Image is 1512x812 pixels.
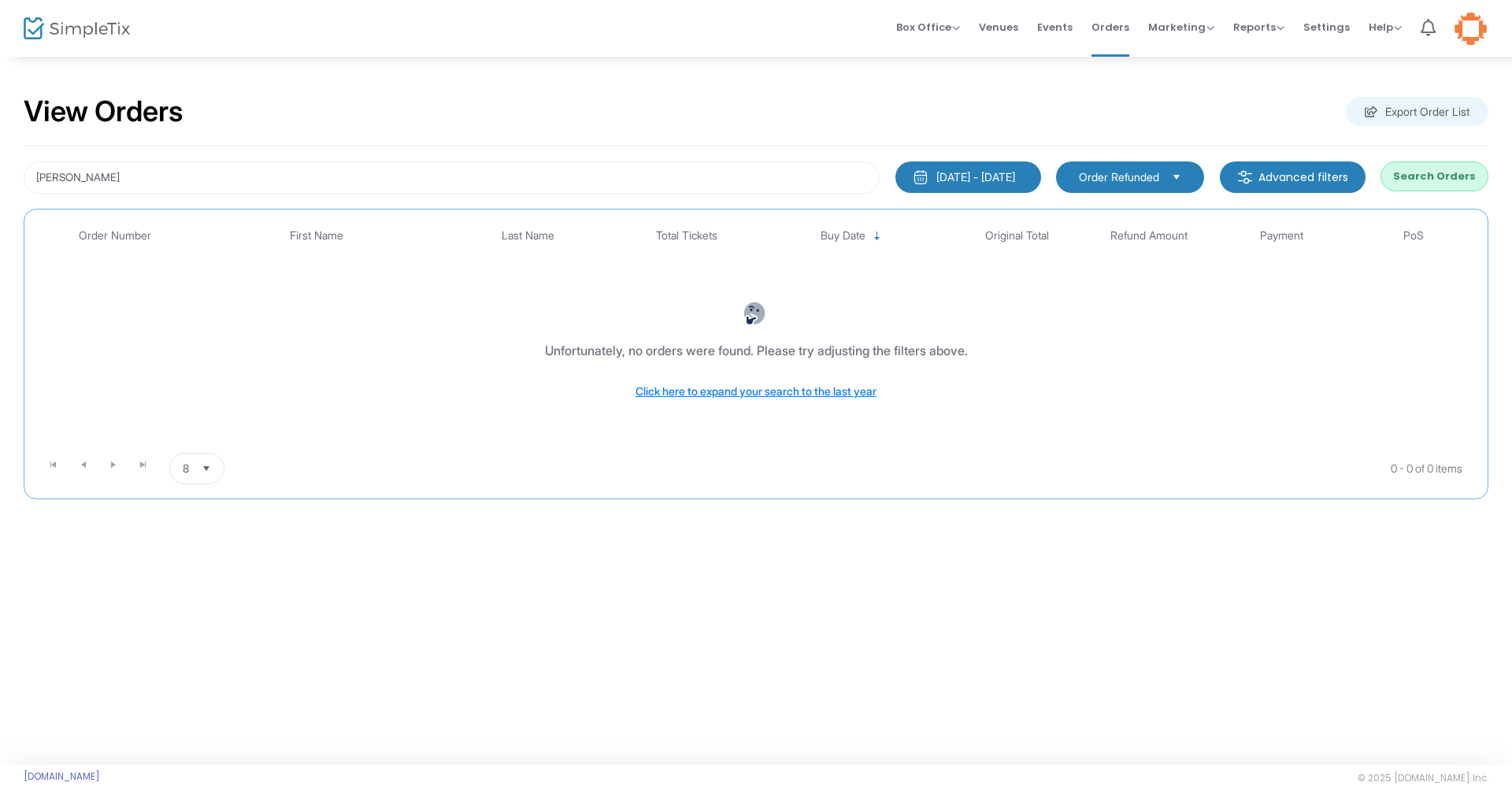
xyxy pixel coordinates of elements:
th: Refund Amount [1083,217,1215,254]
button: Select [1165,169,1188,186]
th: Original Total [951,217,1084,254]
kendo-pager-info: 0 - 0 of 0 items [381,453,1462,484]
m-button: Advanced filters [1220,161,1366,193]
span: 8 [183,461,189,476]
span: First Name [290,229,343,243]
span: Reports [1233,20,1284,35]
span: Order Number [79,229,151,243]
span: Click here to expand your search to the last year [636,384,876,398]
span: © 2025 [DOMAIN_NAME] Inc. [1358,772,1488,784]
button: Search Orders [1380,161,1488,191]
div: Data table [32,217,1480,447]
span: Settings [1303,7,1350,47]
span: Marketing [1148,20,1214,35]
span: Events [1037,7,1073,47]
img: face-thinking.png [743,302,766,325]
span: Venues [979,7,1018,47]
th: Total Tickets [621,217,753,254]
input: Search by name, email, phone, order number, ip address, or last 4 digits of card [24,161,880,194]
div: Unfortunately, no orders were found. Please try adjusting the filters above. [545,341,968,360]
div: [DATE] - [DATE] [936,169,1015,185]
span: Buy Date [821,229,865,243]
span: Last Name [502,229,554,243]
span: Box Office [896,20,960,35]
span: Sortable [871,230,884,243]
span: Orders [1091,7,1129,47]
img: monthly [913,169,928,185]
span: Order Refunded [1079,169,1159,185]
button: Select [195,454,217,484]
h2: View Orders [24,95,183,129]
img: filter [1237,169,1253,185]
a: [DOMAIN_NAME] [24,770,100,783]
span: PoS [1403,229,1424,243]
span: Help [1369,20,1402,35]
button: [DATE] - [DATE] [895,161,1041,193]
span: Payment [1260,229,1303,243]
